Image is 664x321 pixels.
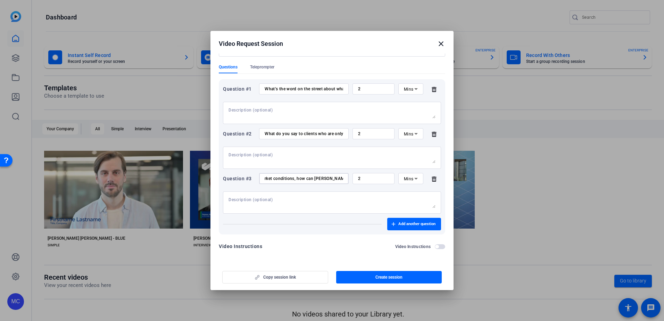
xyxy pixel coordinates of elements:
[265,86,343,92] input: Enter your question here
[265,176,343,181] input: Enter your question here
[265,131,343,137] input: Enter your question here
[404,132,414,137] span: Mins
[219,40,445,48] div: Video Request Session
[395,244,431,249] h2: Video Instructions
[358,176,389,181] input: Time
[223,174,255,183] div: Question #3
[223,130,255,138] div: Question #2
[336,271,442,283] button: Create session
[223,85,255,93] div: Question #1
[358,86,389,92] input: Time
[387,218,441,230] button: Add another question
[437,40,445,48] mat-icon: close
[375,274,402,280] span: Create session
[250,64,274,70] span: Teleprompter
[398,221,435,227] span: Add another question
[404,87,414,92] span: Mins
[404,176,414,181] span: Mins
[219,242,262,250] div: Video Instructions
[219,64,238,70] span: Questions
[358,131,389,137] input: Time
